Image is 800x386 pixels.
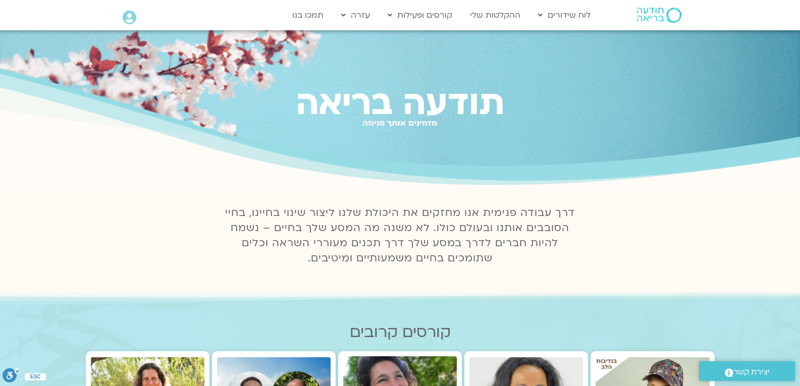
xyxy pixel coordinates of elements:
h2: קורסים קרובים [86,323,715,341]
a: תמכו בנו [287,6,329,25]
p: דרך עבודה פנימית אנו מחזקים את היכולת שלנו ליצור שינוי בחיינו, בחיי הסובבים אותנו ובעולם כולו. לא... [220,205,581,266]
a: קורסים ופעילות [383,6,457,25]
a: ההקלטות שלי [465,6,525,25]
a: לוח שידורים [533,6,596,25]
a: עזרה [336,6,375,25]
span: יצירת קשר [733,365,770,379]
img: תודעה בריאה [637,8,681,23]
a: יצירת קשר [699,361,795,381]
